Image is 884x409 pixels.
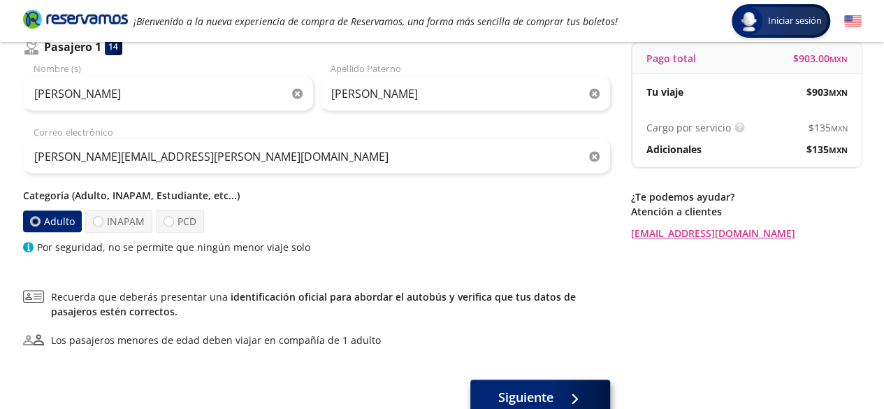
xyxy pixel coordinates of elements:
[646,120,731,135] p: Cargo por servicio
[23,76,313,111] input: Nombre (s)
[22,210,81,232] label: Adulto
[51,333,381,347] div: Los pasajeros menores de edad deben viajar en compañía de 1 adulto
[498,388,553,407] span: Siguiente
[133,15,618,28] em: ¡Bienvenido a la nueva experiencia de compra de Reservamos, una forma más sencilla de comprar tus...
[829,87,848,98] small: MXN
[23,139,610,174] input: Correo electrónico
[44,38,101,55] p: Pasajero 1
[806,142,848,157] span: $ 135
[646,142,702,157] p: Adicionales
[646,51,696,66] p: Pago total
[320,76,610,111] input: Apellido Paterno
[23,8,128,29] i: Brand Logo
[762,14,827,28] span: Iniciar sesión
[631,204,862,219] p: Atención a clientes
[156,210,204,233] label: PCD
[831,123,848,134] small: MXN
[631,189,862,204] p: ¿Te podemos ayudar?
[646,85,683,99] p: Tu viaje
[51,289,610,319] span: Recuerda que deberás presentar una
[631,226,862,241] a: [EMAIL_ADDRESS][DOMAIN_NAME]
[829,145,848,155] small: MXN
[793,51,848,66] span: $ 903.00
[844,13,862,30] button: English
[809,120,848,135] span: $ 135
[23,188,610,203] p: Categoría (Adulto, INAPAM, Estudiante, etc...)
[806,85,848,99] span: $ 903
[105,38,122,55] div: 14
[23,8,128,34] a: Brand Logo
[51,290,576,318] a: identificación oficial para abordar el autobús y verifica que tus datos de pasajeros estén correc...
[85,210,152,233] label: INAPAM
[829,54,848,64] small: MXN
[37,240,310,254] p: Por seguridad, no se permite que ningún menor viaje solo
